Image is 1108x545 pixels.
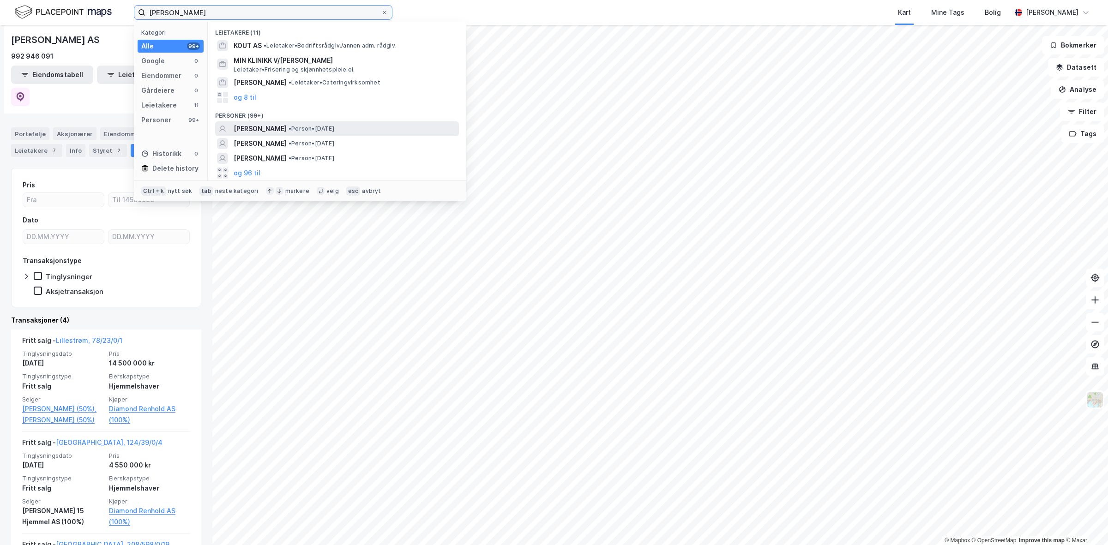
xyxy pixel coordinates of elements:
[109,358,190,369] div: 14 500 000 kr
[23,230,104,244] input: DD.MM.YYYY
[22,350,103,358] span: Tinglysningsdato
[22,335,122,350] div: Fritt salg -
[11,66,93,84] button: Eiendomstabell
[23,255,82,266] div: Transaksjonstype
[109,381,190,392] div: Hjemmelshaver
[289,79,380,86] span: Leietaker • Cateringvirksomhet
[109,395,190,403] span: Kjøper
[109,497,190,505] span: Kjøper
[289,140,334,147] span: Person • [DATE]
[109,350,190,358] span: Pris
[46,287,103,296] div: Aksjetransaksjon
[1026,7,1078,18] div: [PERSON_NAME]
[234,66,355,73] span: Leietaker • Frisering og skjønnhetspleie el.
[945,537,970,544] a: Mapbox
[22,372,103,380] span: Tinglysningstype
[264,42,266,49] span: •
[22,497,103,505] span: Selger
[346,186,361,196] div: esc
[22,505,103,527] div: [PERSON_NAME] 15 Hjemmel AS (100%)
[234,138,287,149] span: [PERSON_NAME]
[1060,102,1104,121] button: Filter
[234,92,256,103] button: og 8 til
[131,144,194,157] div: Transaksjoner
[208,105,466,121] div: Personer (99+)
[15,4,112,20] img: logo.f888ab2527a4732fd821a326f86c7f29.svg
[56,336,122,344] a: Lillestrøm, 78/23/0/1
[289,155,291,162] span: •
[22,437,163,452] div: Fritt salg -
[141,114,171,126] div: Personer
[141,55,165,66] div: Google
[22,483,103,494] div: Fritt salg
[89,144,127,157] div: Styret
[22,358,103,369] div: [DATE]
[11,315,201,326] div: Transaksjoner (4)
[22,414,103,425] a: [PERSON_NAME] (50%)
[1061,125,1104,143] button: Tags
[22,474,103,482] span: Tinglysningstype
[289,125,334,132] span: Person • [DATE]
[141,186,166,196] div: Ctrl + k
[22,460,103,471] div: [DATE]
[108,193,189,207] input: Til 14500000
[152,163,199,174] div: Delete history
[22,452,103,460] span: Tinglysningsdato
[23,193,104,207] input: Fra
[22,381,103,392] div: Fritt salg
[264,42,397,49] span: Leietaker • Bedriftsrådgiv./annen adm. rådgiv.
[234,77,287,88] span: [PERSON_NAME]
[187,116,200,124] div: 99+
[49,146,59,155] div: 7
[208,22,466,38] div: Leietakere (11)
[56,438,163,446] a: [GEOGRAPHIC_DATA], 124/39/0/4
[193,150,200,157] div: 0
[193,87,200,94] div: 0
[289,155,334,162] span: Person • [DATE]
[931,7,964,18] div: Mine Tags
[972,537,1017,544] a: OpenStreetMap
[141,85,175,96] div: Gårdeiere
[362,187,381,195] div: avbryt
[11,127,49,140] div: Portefølje
[141,100,177,111] div: Leietakere
[289,140,291,147] span: •
[215,187,259,195] div: neste kategori
[109,460,190,471] div: 4 550 000 kr
[193,102,200,109] div: 11
[66,144,85,157] div: Info
[1066,537,1087,544] a: Maxar
[22,403,103,414] a: [PERSON_NAME] (50%),
[289,79,291,86] span: •
[23,180,35,191] div: Pris
[1051,80,1104,99] button: Analyse
[1019,537,1065,544] a: Improve this map
[97,66,179,84] button: Leietakertabell
[11,144,62,157] div: Leietakere
[898,7,911,18] div: Kart
[109,505,190,527] a: Diamond Renhold AS (100%)
[145,6,381,19] input: Søk på adresse, matrikkel, gårdeiere, leietakere eller personer
[187,42,200,50] div: 99+
[985,7,1001,18] div: Bolig
[199,186,213,196] div: tab
[141,41,154,52] div: Alle
[193,72,200,79] div: 0
[1042,36,1104,54] button: Bokmerker
[234,40,262,51] span: KOUT AS
[100,127,157,140] div: Eiendommer
[109,403,190,425] a: Diamond Renhold AS (100%)
[326,187,339,195] div: velg
[109,372,190,380] span: Eierskapstype
[109,452,190,460] span: Pris
[285,187,309,195] div: markere
[109,474,190,482] span: Eierskapstype
[234,153,287,164] span: [PERSON_NAME]
[234,168,260,179] button: og 96 til
[1048,58,1104,77] button: Datasett
[46,272,92,281] div: Tinglysninger
[11,32,102,47] div: [PERSON_NAME] AS
[114,146,123,155] div: 2
[141,29,204,36] div: Kategori
[22,395,103,403] span: Selger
